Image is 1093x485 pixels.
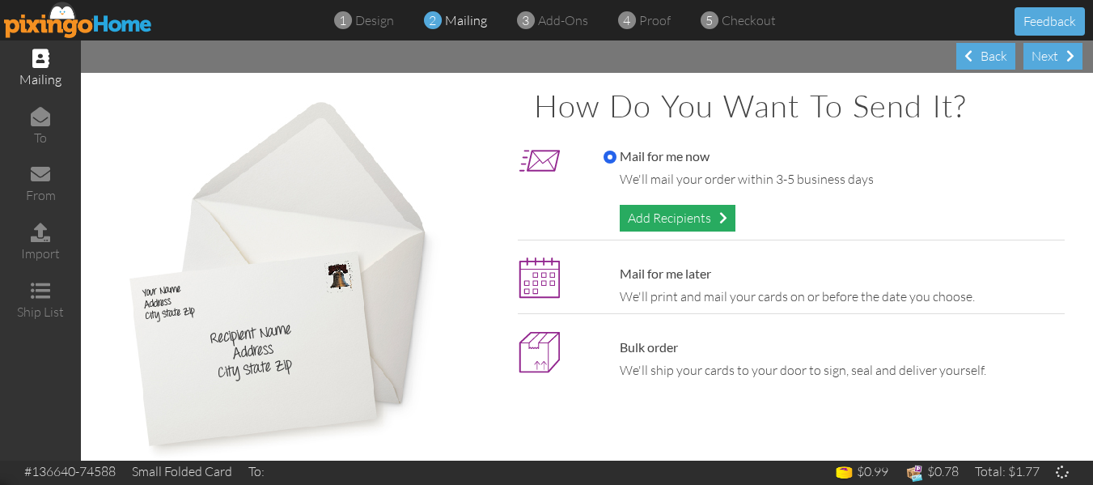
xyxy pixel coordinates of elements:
span: 1 [339,11,346,30]
td: Small Folded Card [124,461,240,483]
img: expense-icon.png [904,463,925,483]
span: proof [639,12,671,28]
span: design [355,12,394,28]
input: Mail for me now [604,151,616,164]
div: We'll ship your cards to your door to sign, seal and deliver yourself. [620,361,1057,380]
div: Total: $1.77 [975,462,1040,481]
span: checkout [722,12,776,28]
label: Mail for me now [604,147,710,166]
div: We'll print and mail your cards on or before the date you choose. [620,287,1057,306]
span: mailing [445,12,487,28]
label: Bulk order [604,338,678,357]
div: Next [1023,43,1082,70]
td: $0.99 [826,461,896,485]
img: maillater.png [518,257,561,300]
span: To: [248,463,265,479]
h1: How do you want to send it? [534,89,1065,123]
img: pixingo logo [4,2,153,38]
span: 4 [623,11,630,30]
td: #136640-74588 [16,461,124,483]
span: 2 [429,11,436,30]
button: Feedback [1015,7,1085,36]
div: We'll mail your order within 3-5 business days [620,170,1057,189]
div: Add Recipients [620,205,735,232]
input: Bulk order [604,342,616,355]
img: mail-cards.jpg [109,89,446,466]
span: 5 [705,11,713,30]
input: Mail for me later [604,268,616,281]
span: 3 [522,11,529,30]
img: mailnow_icon.png [518,139,561,182]
div: Back [956,43,1015,70]
img: bulk_icon-5.png [518,330,561,373]
td: $0.78 [896,461,967,485]
label: Mail for me later [604,265,711,283]
img: points-icon.png [834,463,854,483]
span: add-ons [538,12,588,28]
